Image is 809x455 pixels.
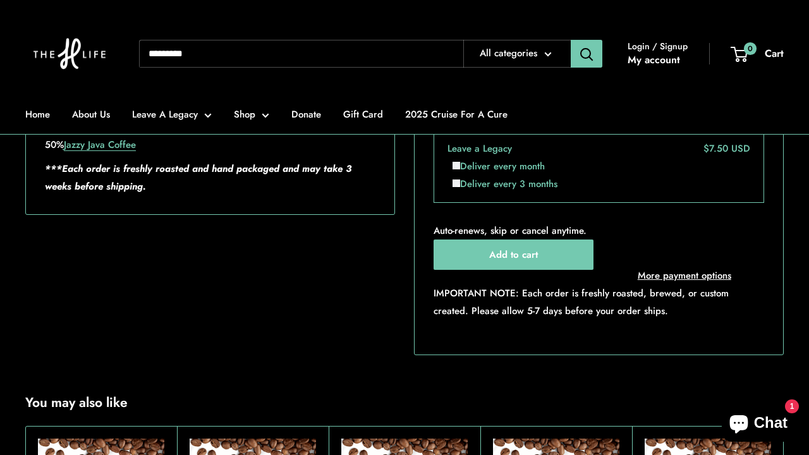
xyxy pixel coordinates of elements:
[605,267,765,284] a: More payment options
[453,177,557,191] label: Deliver every 3 months
[234,106,269,123] a: Shop
[571,40,602,68] button: Search
[447,140,512,157] label: Leave a Legacy
[45,136,375,154] p: 50%
[25,393,128,413] h2: You may also like
[25,13,114,95] img: The H Life
[628,51,680,70] a: My account
[453,179,460,187] input: Deliver every 3 months. Product price $7.50 USD
[291,106,321,123] a: Donate
[453,159,545,173] label: Deliver every month
[343,106,383,123] a: Gift Card
[453,162,460,169] input: Deliver every month. Product price $7.50 USD
[765,46,784,61] span: Cart
[694,140,750,157] div: $7.50 USD
[628,38,688,54] span: Login / Signup
[434,240,593,270] button: Add to cart
[45,162,351,193] i: ch order is freshly roasted and hand packaged and may take 3 weeks before shipping.
[434,284,764,320] p: IMPORTANT NOTE: Each order is freshly roasted, brewed, or custom created. Please allow 5-7 days b...
[132,106,212,123] a: Leave A Legacy
[718,404,799,445] inbox-online-store-chat: Shopify online store chat
[72,106,110,123] a: About Us
[64,138,136,152] a: Jazzy Java Coffee
[139,40,463,68] input: Search...
[25,106,50,123] a: Home
[434,222,764,240] p: Auto-renews, skip or cancel anytime.
[744,42,757,54] span: 0
[732,44,784,63] a: 0 Cart
[405,106,508,123] a: 2025 Cruise For A Cure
